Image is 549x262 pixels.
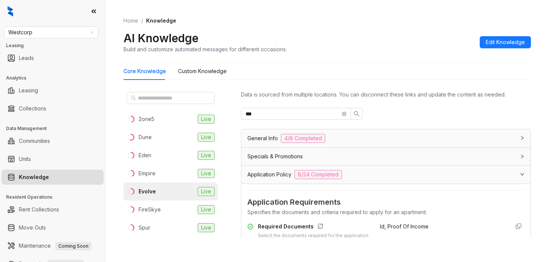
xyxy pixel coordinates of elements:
[247,196,525,208] span: Application Requirements
[124,31,198,45] h2: AI Knowledge
[486,38,525,46] span: Edit Knowledge
[520,136,525,140] span: collapsed
[258,222,369,232] div: Required Documents
[247,152,303,161] span: Specials & Promotions
[19,152,31,167] a: Units
[19,101,46,116] a: Collections
[241,90,531,99] div: Data is sourced from multiple locations. You can disconnect these links and update the content as...
[2,101,104,116] li: Collections
[19,170,49,185] a: Knowledge
[124,45,287,53] div: Build and customize automated messages for different occasions.
[342,112,346,116] span: close-circle
[258,232,369,239] div: Select the documents required for the application.
[198,133,215,142] span: Live
[141,17,143,25] li: /
[354,111,360,117] span: search
[2,51,104,66] li: Leads
[198,169,215,178] span: Live
[520,172,525,176] span: expanded
[241,148,531,165] div: Specials & Promotions
[380,223,429,230] span: Id, Proof Of Income
[198,151,215,160] span: Live
[8,6,13,17] img: logo
[2,83,104,98] li: Leasing
[6,125,105,132] h3: Data Management
[131,95,136,101] span: search
[139,205,161,214] div: FireSkye
[139,133,152,141] div: Dune
[122,17,140,25] a: Home
[178,67,227,75] div: Custom Knowledge
[2,202,104,217] li: Rent Collections
[198,187,215,196] span: Live
[294,170,342,179] span: 8/24 Completed
[139,115,154,123] div: 2one5
[6,194,105,201] h3: Resident Operations
[19,83,38,98] a: Leasing
[2,220,104,235] li: Move Outs
[8,27,94,38] span: Westcorp
[139,151,151,159] div: Eden
[247,208,525,216] div: Specifies the documents and criteria required to apply for an apartment.
[480,36,531,48] button: Edit Knowledge
[520,154,525,159] span: collapsed
[241,165,531,184] div: Application Policy8/24 Completed
[2,170,104,185] li: Knowledge
[198,223,215,232] span: Live
[55,242,91,250] span: Coming Soon
[139,169,156,178] div: Empire
[2,238,104,253] li: Maintenance
[6,42,105,49] h3: Leasing
[281,134,325,143] span: 4/8 Completed
[241,129,531,147] div: General Info4/8 Completed
[139,187,156,196] div: Evolve
[139,224,150,232] div: Spur
[2,152,104,167] li: Units
[124,67,166,75] div: Core Knowledge
[146,17,176,24] span: Knowledge
[19,133,50,149] a: Communities
[247,134,278,142] span: General Info
[2,133,104,149] li: Communities
[19,51,34,66] a: Leads
[6,75,105,81] h3: Analytics
[19,202,59,217] a: Rent Collections
[198,115,215,124] span: Live
[247,170,291,179] span: Application Policy
[198,205,215,214] span: Live
[19,220,46,235] a: Move Outs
